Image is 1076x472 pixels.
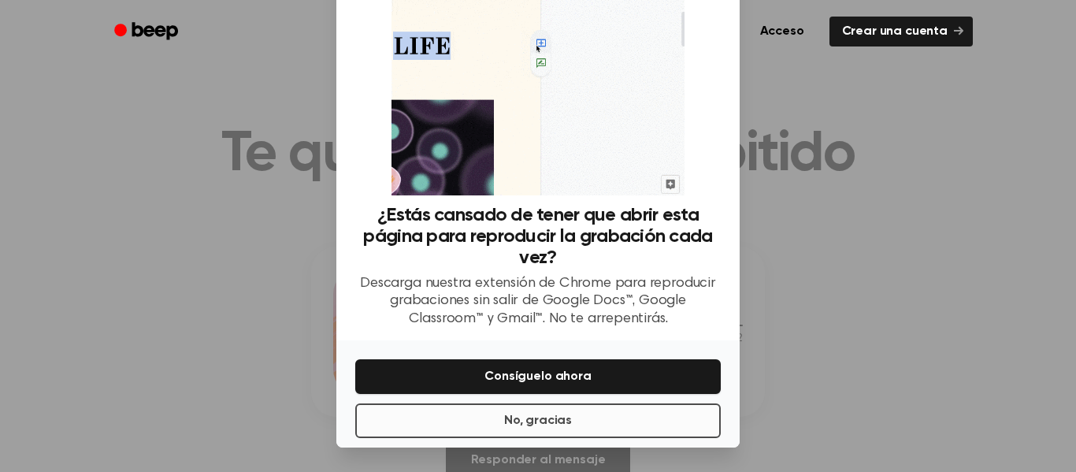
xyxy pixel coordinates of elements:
[360,277,716,326] font: Descarga nuestra extensión de Chrome para reproducir grabaciones sin salir de Google Docs™, Googl...
[760,25,804,38] font: Acceso
[842,25,948,38] font: Crear una cuenta
[484,370,591,383] font: Consíguelo ahora
[103,17,192,47] a: Bip
[504,414,572,427] font: No, gracias
[744,13,820,50] a: Acceso
[363,206,712,267] font: ¿Estás cansado de tener que abrir esta página para reproducir la grabación cada vez?
[355,359,721,394] button: Consíguelo ahora
[355,403,721,438] button: No, gracias
[829,17,973,46] a: Crear una cuenta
